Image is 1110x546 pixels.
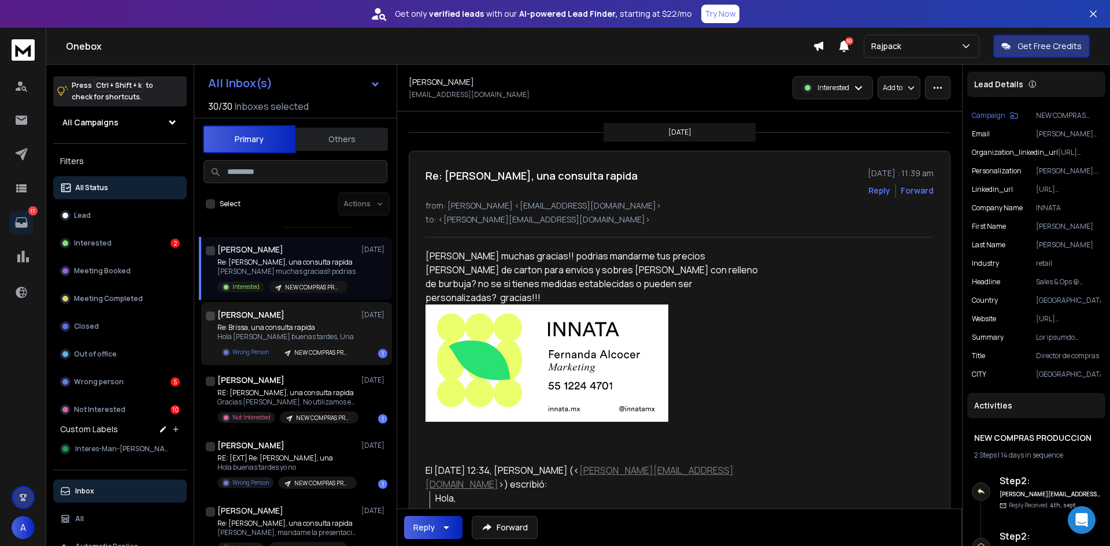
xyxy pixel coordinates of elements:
button: Forward [472,516,538,539]
label: Select [220,199,240,209]
button: All Inbox(s) [199,72,390,95]
button: Primary [203,125,295,153]
button: Reply [404,516,462,539]
div: El [DATE] 12:34, [PERSON_NAME] (< >) escribió: [425,463,763,491]
div: Hola, [435,491,763,505]
div: Activities [967,393,1105,418]
strong: AI-powered Lead Finder, [519,8,617,20]
div: 1 [378,414,387,424]
p: country [972,296,998,305]
h1: [PERSON_NAME] [217,309,284,321]
p: NEW COMPRAS PRODUCCION [294,348,350,357]
button: Closed [53,315,187,338]
div: 1 [378,480,387,489]
p: NEW COMPRAS PRODUCCION [296,414,351,422]
p: NEW COMPRAS PRODUCCION [285,283,341,292]
button: All Campaigns [53,111,187,134]
button: Meeting Booked [53,259,187,283]
p: First Name [972,222,1006,231]
div: [PERSON_NAME] muchas gracias!! podrias mandarme tus precios [PERSON_NAME] de carton para envios y... [425,249,763,304]
div: | [974,451,1098,460]
p: [PERSON_NAME] [1036,240,1101,250]
h1: NEW COMPRAS PRODUCCION [974,432,1098,444]
p: [URL][DOMAIN_NAME] [1058,148,1101,157]
span: 30 / 30 [208,99,232,113]
p: Wrong Person [232,478,269,487]
strong: verified leads [429,8,484,20]
p: [EMAIL_ADDRESS][DOMAIN_NAME] [409,90,530,99]
h6: Step 2 : [1000,529,1101,543]
p: Re: [PERSON_NAME], una consulta rapida [217,519,356,528]
p: [PERSON_NAME] muchas gracias!! podrias [217,267,356,276]
p: Hola [PERSON_NAME] buenas tardes, Una [217,332,356,341]
p: Director de compras [1036,351,1101,361]
p: Interested [74,239,112,248]
a: 17 [10,211,33,234]
div: Reply [413,522,435,533]
p: [GEOGRAPHIC_DATA] [1036,370,1101,379]
p: All Status [75,183,108,192]
button: Wrong person5 [53,370,187,393]
p: [DATE] [361,506,387,515]
h3: Custom Labels [60,424,118,435]
p: Inbox [75,486,94,496]
p: Lead [74,211,91,220]
button: A [12,516,35,539]
p: All [75,514,84,523]
img: AIorK4yYVZcVtiaqT9qAKYIvkp4bzqbyPqtzj8qCNrY0nkefChJek4bW_zVTun08FcUeLmUfv7VQ7jeAfvKH [425,304,668,422]
h1: [PERSON_NAME] [217,244,283,255]
button: Out of office [53,343,187,366]
div: 2 [171,239,180,248]
div: Open Intercom Messenger [1068,506,1096,534]
p: [GEOGRAPHIC_DATA] [1036,296,1101,305]
p: Closed [74,322,99,331]
span: 50 [845,37,853,45]
h1: [PERSON_NAME] [217,440,284,451]
p: Gracias [PERSON_NAME]. No utilizamos empaques [217,398,356,407]
p: Not Interested [74,405,125,414]
button: Get Free Credits [993,35,1090,58]
button: Others [295,127,388,152]
p: to: <[PERSON_NAME][EMAIL_ADDRESS][DOMAIN_NAME]> [425,214,934,225]
span: 4th, sept [1050,501,1076,509]
button: Not Interested10 [53,398,187,421]
p: Add to [883,83,902,92]
button: Reply [868,185,890,196]
p: Sales & Ops @ [DOMAIN_NAME] [1036,277,1101,287]
p: Re: [PERSON_NAME], una consulta rapida [217,258,356,267]
p: Summary [972,333,1004,342]
span: 2 Steps [974,450,997,460]
p: Press to check for shortcuts. [72,80,153,103]
p: Company Name [972,203,1023,213]
div: 1 [378,349,387,358]
p: [DATE] [361,310,387,320]
p: Reply Received [1009,501,1076,510]
a: [PERSON_NAME][EMAIL_ADDRESS][DOMAIN_NAME] [425,464,734,491]
p: organization_linkedin_url [972,148,1058,157]
h3: Filters [53,153,187,169]
p: title [972,351,985,361]
p: NEW COMPRAS PRODUCCION [1036,111,1101,120]
button: Campaign [972,111,1018,120]
div: 10 [171,405,180,414]
p: [DATE] [361,245,387,254]
button: All Status [53,176,187,199]
p: Get only with our starting at $22/mo [395,8,692,20]
span: Ctrl + Shift + k [94,79,143,92]
p: Get Free Credits [1017,40,1082,52]
p: Not Interested [232,413,271,422]
button: Inbox [53,480,187,503]
p: NEW COMPRAS PRODUCCION [294,479,350,488]
p: [PERSON_NAME][EMAIL_ADDRESS][DOMAIN_NAME] [1036,129,1101,139]
button: Interested2 [53,232,187,255]
h1: All Inbox(s) [208,77,272,89]
p: headline [972,277,1000,287]
p: retail [1036,259,1101,268]
div: Forward [901,185,934,196]
h1: [PERSON_NAME] [217,374,284,386]
span: 14 days in sequence [1001,450,1063,460]
p: Out of office [74,350,117,359]
p: Meeting Completed [74,294,143,303]
h1: Re: [PERSON_NAME], una consulta rapida [425,168,638,184]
